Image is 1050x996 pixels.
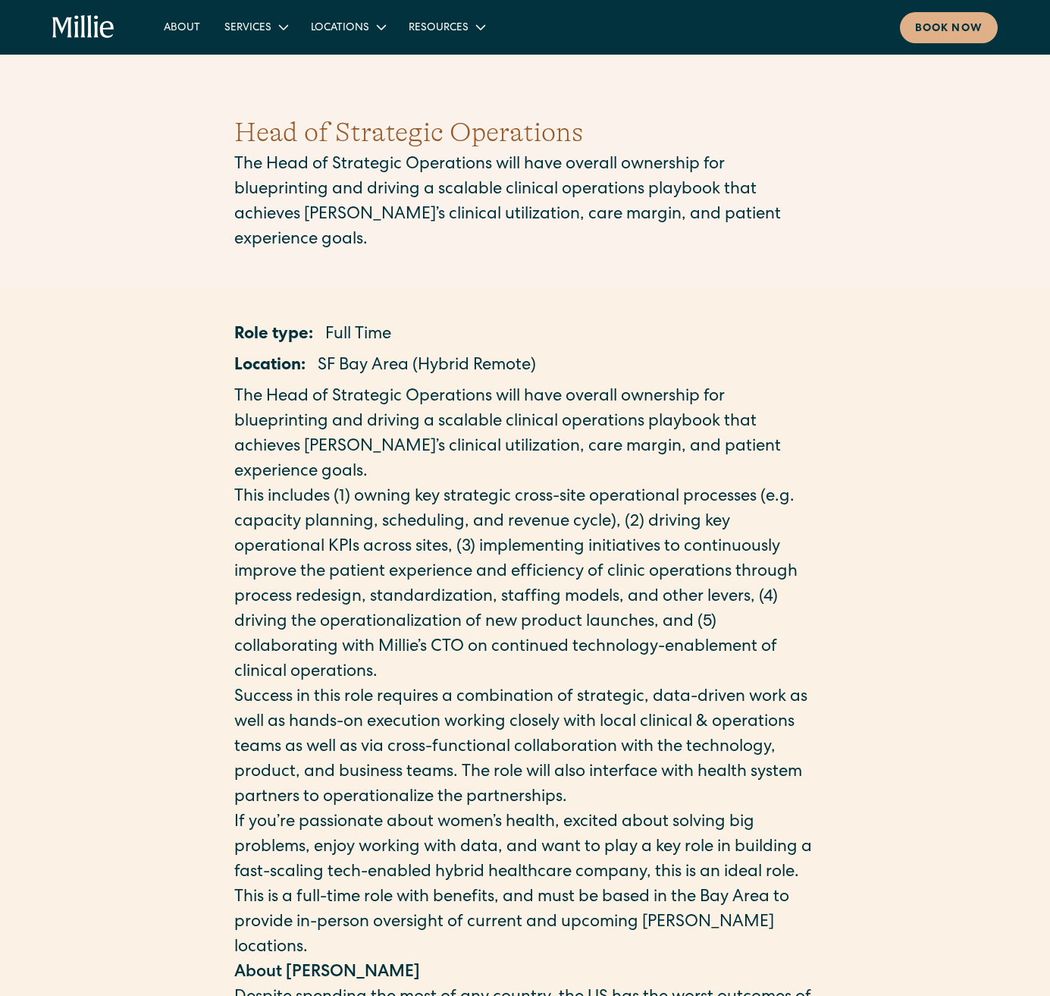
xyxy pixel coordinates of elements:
a: home [52,15,114,39]
p: This is a full-time role with benefits, and must be based in the Bay Area to provide in-person ov... [234,886,816,961]
div: Book now [915,21,983,37]
p: Full Time [325,323,391,348]
p: Location: [234,354,306,379]
div: Resources [409,20,469,36]
p: The Head of Strategic Operations will have overall ownership for blueprinting and driving a scala... [234,153,816,253]
p: SF Bay Area (Hybrid Remote) [318,354,536,379]
div: Resources [396,14,496,39]
div: Services [212,14,299,39]
p: Success in this role requires a combination of strategic, data-driven work as well as hands-on ex... [234,686,816,811]
strong: About [PERSON_NAME] [234,965,420,982]
a: About [152,14,212,39]
p: If you’re passionate about women’s health, excited about solving big problems, enjoy working with... [234,811,816,886]
p: The Head of Strategic Operations will have overall ownership for blueprinting and driving a scala... [234,385,816,485]
div: Services [224,20,271,36]
div: Locations [311,20,369,36]
h1: Head of Strategic Operations [234,112,816,153]
p: Role type: [234,323,313,348]
a: Book now [900,12,998,43]
p: This includes (1) owning key strategic cross-site operational processes (e.g. capacity planning, ... [234,485,816,686]
div: Locations [299,14,396,39]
